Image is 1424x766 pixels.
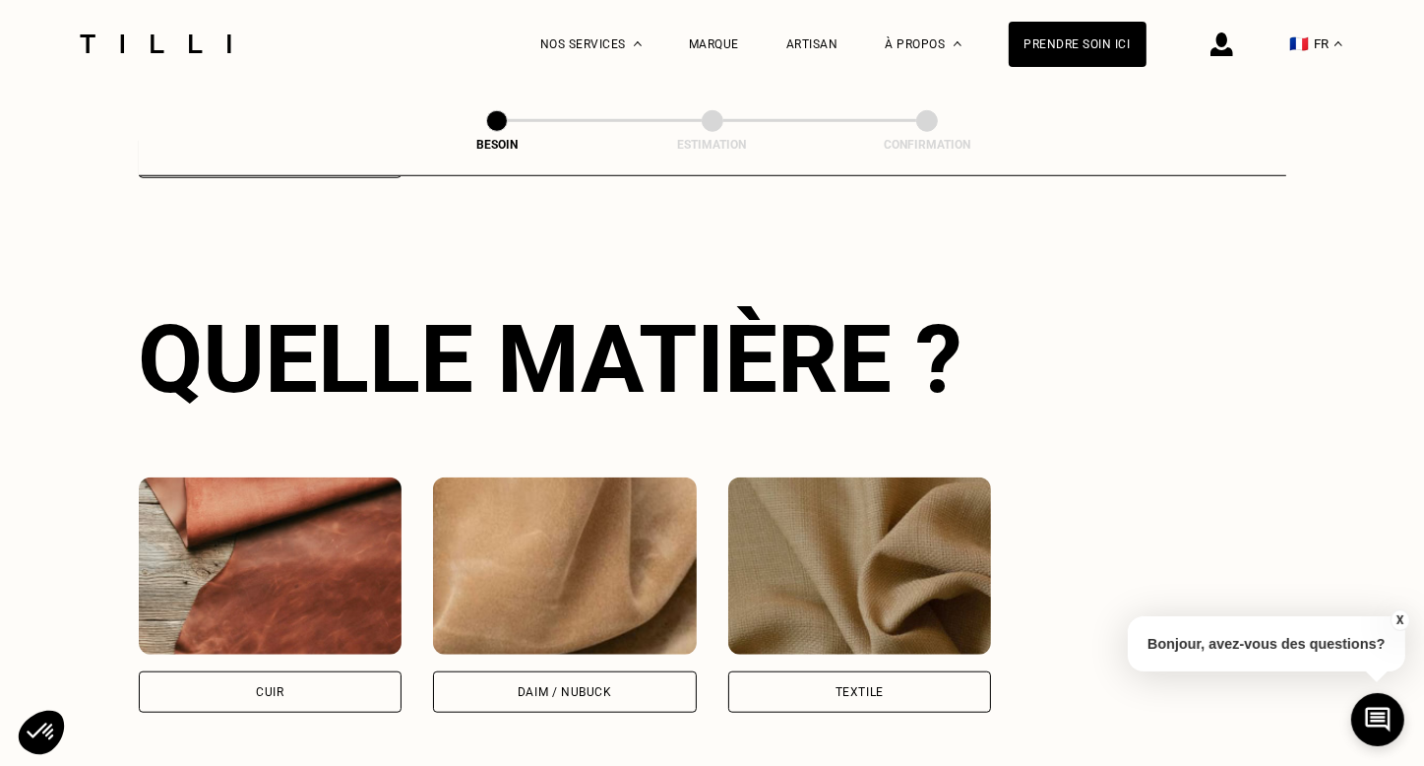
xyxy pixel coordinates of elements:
[518,686,612,698] div: Daim / Nubuck
[256,686,283,698] div: Cuir
[634,41,642,46] img: Menu déroulant
[1210,32,1233,56] img: icône connexion
[139,304,1286,415] div: Quelle matière ?
[1128,616,1405,671] p: Bonjour, avez-vous des questions?
[1290,34,1310,53] span: 🇫🇷
[139,478,402,655] img: Tilli retouche vos vêtements en Cuir
[728,478,992,655] img: Tilli retouche vos vêtements en Textile
[73,34,238,53] img: Logo du service de couturière Tilli
[689,37,739,51] a: Marque
[829,138,1025,152] div: Confirmation
[1390,609,1409,631] button: X
[433,478,697,655] img: Tilli retouche vos vêtements en Daim / Nubuck
[954,41,961,46] img: Menu déroulant à propos
[1334,41,1342,46] img: menu déroulant
[786,37,838,51] a: Artisan
[1009,22,1146,67] a: Prendre soin ici
[399,138,595,152] div: Besoin
[836,686,884,698] div: Textile
[614,138,811,152] div: Estimation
